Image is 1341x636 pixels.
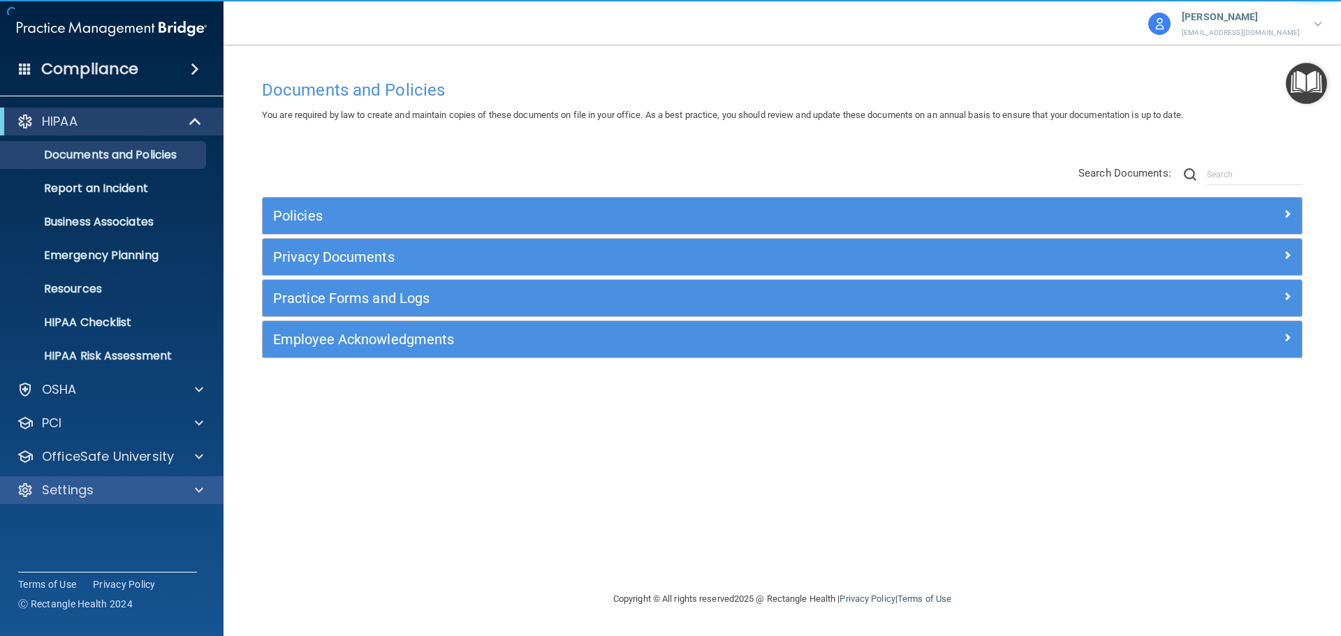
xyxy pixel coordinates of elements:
[17,113,203,130] a: HIPAA
[42,113,78,130] p: HIPAA
[273,249,1032,265] h5: Privacy Documents
[1099,537,1324,593] iframe: Drift Widget Chat Controller
[273,208,1032,223] h5: Policies
[42,381,77,398] p: OSHA
[1182,27,1300,39] p: [EMAIL_ADDRESS][DOMAIN_NAME]
[18,597,133,611] span: Ⓒ Rectangle Health 2024
[1286,63,1327,104] button: Open Resource Center
[262,110,1183,120] span: You are required by law to create and maintain copies of these documents on file in your office. ...
[1314,22,1322,27] img: arrow-down.227dba2b.svg
[262,81,1303,99] h4: Documents and Policies
[1184,168,1196,181] img: ic-search.3b580494.png
[9,349,200,363] p: HIPAA Risk Assessment
[9,249,200,262] p: Emergency Planning
[897,593,951,604] a: Terms of Use
[18,577,76,591] a: Terms of Use
[42,448,174,465] p: OfficeSafe University
[41,59,138,79] h4: Compliance
[1182,8,1300,27] p: [PERSON_NAME]
[42,482,94,498] p: Settings
[9,282,200,296] p: Resources
[273,205,1291,227] a: Policies
[273,287,1291,309] a: Practice Forms and Logs
[9,182,200,195] p: Report an Incident
[840,593,895,604] a: Privacy Policy
[273,246,1291,268] a: Privacy Documents
[273,332,1032,347] h5: Employee Acknowledgments
[273,328,1291,350] a: Employee Acknowledgments
[9,148,200,162] p: Documents and Policies
[1078,167,1171,179] span: Search Documents:
[93,577,156,591] a: Privacy Policy
[273,290,1032,306] h5: Practice Forms and Logs
[9,316,200,330] p: HIPAA Checklist
[1148,13,1171,35] img: avatar.17b06cb7.svg
[17,482,203,498] a: Settings
[42,415,61,431] p: PCI
[17,415,203,431] a: PCI
[527,577,1037,621] div: Copyright © All rights reserved 2025 @ Rectangle Health | |
[1207,164,1303,185] input: Search
[17,381,203,398] a: OSHA
[17,448,203,465] a: OfficeSafe University
[17,15,207,43] img: PMB logo
[9,215,200,229] p: Business Associates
